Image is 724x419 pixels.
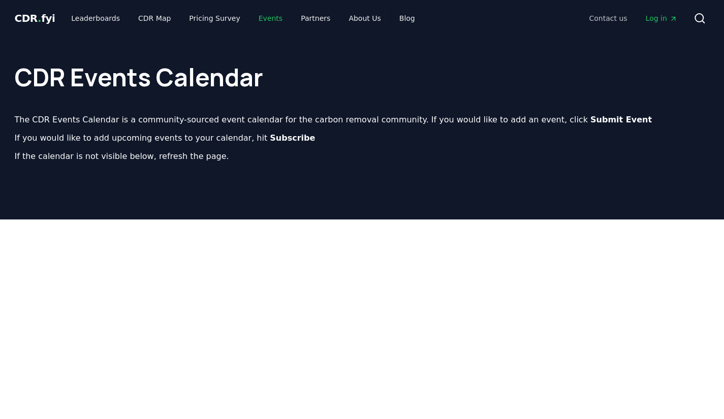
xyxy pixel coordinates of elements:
a: Blog [391,9,423,27]
p: The CDR Events Calendar is a community-sourced event calendar for the carbon removal community. I... [15,114,710,126]
a: Partners [293,9,338,27]
a: Pricing Survey [181,9,248,27]
p: If you would like to add upcoming events to your calendar, hit [15,132,710,144]
span: CDR fyi [15,12,55,24]
a: Contact us [581,9,635,27]
a: CDR.fyi [15,11,55,25]
a: CDR Map [130,9,179,27]
p: If the calendar is not visible below, refresh the page. [15,150,710,163]
a: Events [250,9,291,27]
h1: CDR Events Calendar [15,45,710,89]
a: About Us [340,9,389,27]
b: Submit Event [590,115,652,124]
span: . [38,12,41,24]
nav: Main [63,9,423,27]
a: Log in [637,9,685,27]
b: Subscribe [270,133,315,143]
span: Log in [645,13,677,23]
a: Leaderboards [63,9,128,27]
nav: Main [581,9,685,27]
